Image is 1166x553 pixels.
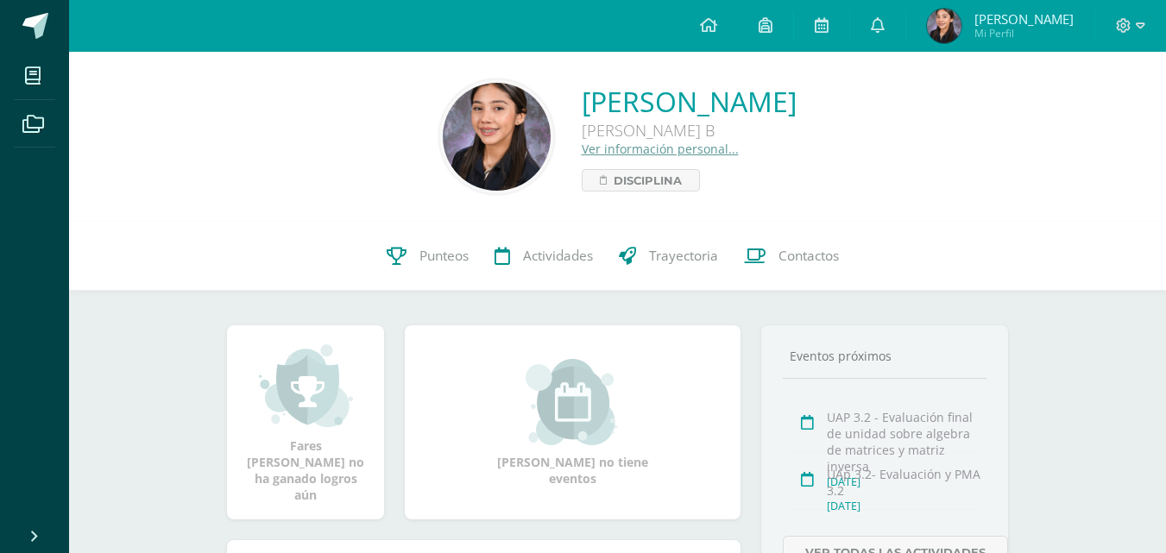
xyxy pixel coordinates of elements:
div: [PERSON_NAME] no tiene eventos [487,359,659,487]
a: Trayectoria [606,222,731,291]
span: Punteos [419,247,469,265]
a: Punteos [374,222,482,291]
a: [PERSON_NAME] [582,83,797,120]
div: UAp 3.2- Evaluación y PMA 3.2 [827,466,981,499]
div: Eventos próximos [783,348,986,364]
div: Fares [PERSON_NAME] no ha ganado logros aún [244,342,367,503]
img: b6bde88c05b3be605e2bc07342327830.png [927,9,961,43]
a: Actividades [482,222,606,291]
span: Disciplina [614,170,682,191]
div: [PERSON_NAME] B [582,120,797,141]
img: event_small.png [526,359,620,445]
div: UAP 3.2 - Evaluación final de unidad sobre algebra de matrices y matriz inversa [827,409,981,474]
a: Ver información personal... [582,141,739,157]
div: [DATE] [827,499,981,513]
span: Contactos [778,247,839,265]
img: 8bbf068d6a0d19287aee339149359152.png [443,83,551,191]
a: Disciplina [582,169,700,192]
a: Contactos [731,222,852,291]
span: Actividades [523,247,593,265]
span: Mi Perfil [974,26,1074,41]
span: Trayectoria [649,247,718,265]
span: [PERSON_NAME] [974,10,1074,28]
img: achievement_small.png [259,342,353,429]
